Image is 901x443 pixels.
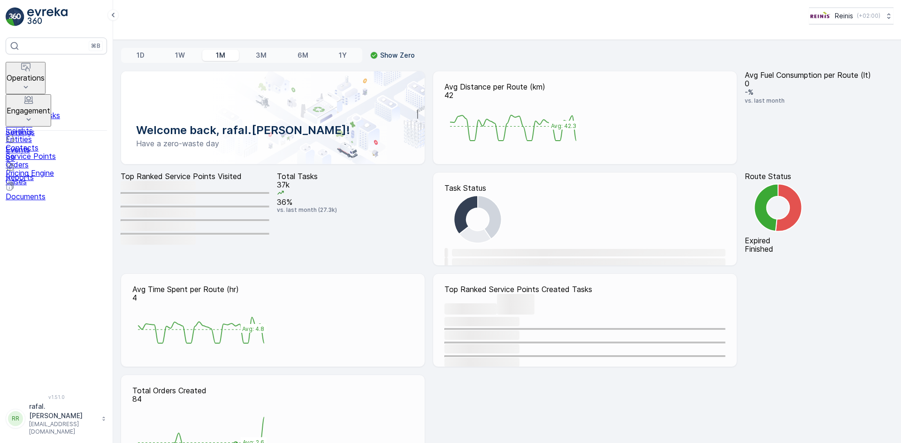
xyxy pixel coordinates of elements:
p: Operations [7,74,45,82]
p: 37k [277,180,426,189]
p: 1W [175,51,185,60]
a: Documents [6,183,107,201]
p: 1Y [339,51,347,60]
p: 1M [216,51,225,60]
p: Top Ranked Service Points Created Tasks [444,285,725,293]
p: Reports [6,173,107,181]
p: ⌘B [91,42,100,50]
p: rafal.[PERSON_NAME] [29,402,97,420]
p: 4 [132,293,413,302]
p: Route Status [745,172,893,180]
p: Reinis [835,11,853,21]
p: Finished [745,245,893,253]
p: vs. last month (27.3k) [277,206,426,214]
p: 3M [256,51,267,60]
p: Events [6,145,107,154]
p: Avg Fuel Consumption per Route (lt) [745,71,893,79]
img: logo [6,8,24,26]
p: [EMAIL_ADDRESS][DOMAIN_NAME] [29,420,97,435]
p: ( +02:00 ) [857,12,880,20]
p: Task Status [444,184,725,192]
p: Top Ranked Service Points Visited [121,172,269,180]
p: 84 [132,395,413,403]
p: 36% [277,198,426,206]
p: -% [745,88,893,97]
p: Engagement [7,106,50,115]
p: Avg Time Spent per Route (hr) [132,285,413,293]
a: Insights [6,127,107,135]
p: Have a zero-waste day [136,138,410,149]
p: 42 [444,91,725,99]
button: Engagement [6,94,51,127]
p: 6M [298,51,308,60]
p: vs. last month [745,97,893,105]
button: Reinis(+02:00) [809,8,893,24]
p: 0 [745,79,893,88]
p: Documents [6,192,107,201]
p: Welcome back, rafal.[PERSON_NAME]! [136,123,410,138]
div: RR [8,411,23,426]
span: v 1.51.0 [6,394,107,400]
p: 1D [137,51,145,60]
p: Total Tasks [277,172,426,180]
p: Total Orders Created [132,386,413,395]
img: logo_light-DOdMpM7g.png [27,8,68,26]
button: RRrafal.[PERSON_NAME][EMAIL_ADDRESS][DOMAIN_NAME] [6,402,107,435]
a: Reports [6,164,107,181]
button: Operations [6,62,46,94]
p: Show Zero [380,51,415,60]
p: 99 [6,154,107,162]
a: Events99 [6,136,107,162]
p: Avg Distance per Route (km) [444,83,725,91]
p: Expired [745,236,893,245]
img: Reinis-Logo-Vrijstaand_Tekengebied-1-copy2_aBO4n7j.png [809,11,831,21]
